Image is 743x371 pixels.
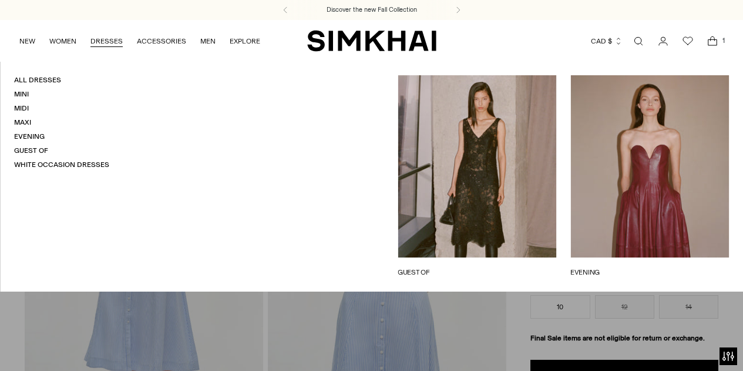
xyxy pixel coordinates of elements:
button: CAD $ [591,28,623,54]
span: 1 [718,35,729,46]
a: ACCESSORIES [137,28,186,54]
a: Discover the new Fall Collection [327,5,417,15]
a: MEN [200,28,216,54]
a: Wishlist [676,29,700,53]
a: DRESSES [90,28,123,54]
a: EXPLORE [230,28,260,54]
a: Open cart modal [701,29,724,53]
a: Go to the account page [651,29,675,53]
a: Open search modal [627,29,650,53]
a: NEW [19,28,35,54]
a: SIMKHAI [307,29,436,52]
a: WOMEN [49,28,76,54]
